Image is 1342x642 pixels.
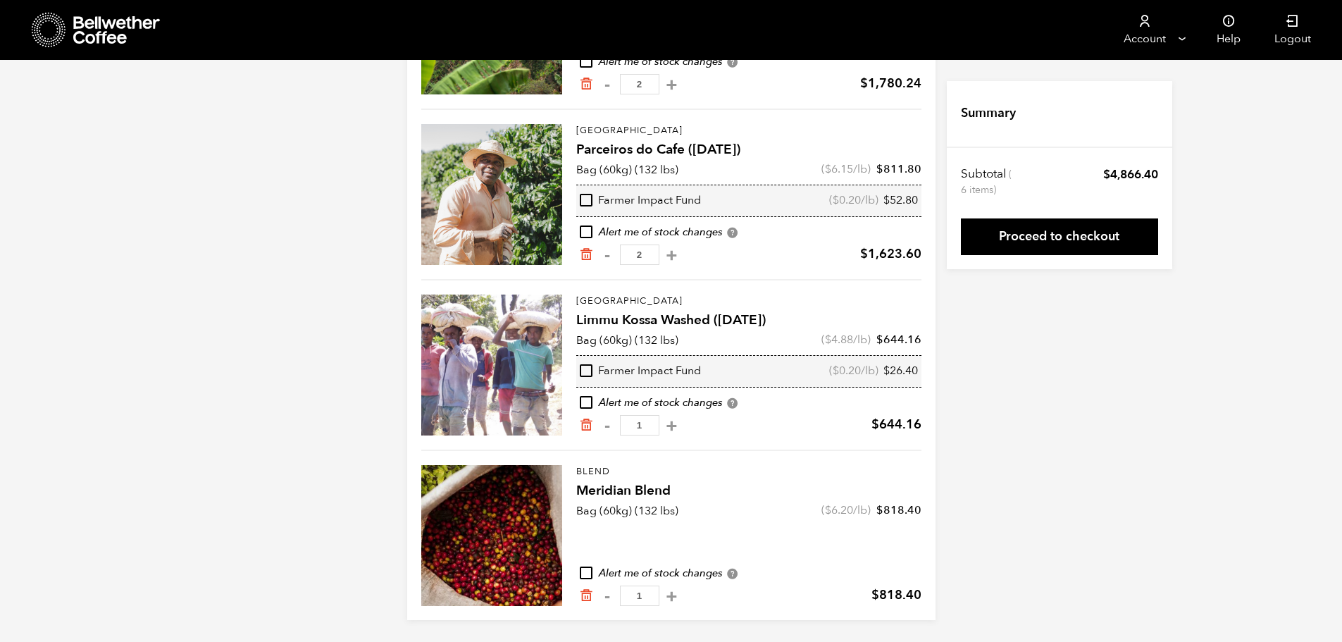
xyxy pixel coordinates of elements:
span: ( /lb) [821,332,871,347]
button: - [599,589,616,603]
bdi: 6.20 [825,502,853,518]
span: $ [883,363,890,378]
h4: Parceiros do Cafe ([DATE]) [576,140,921,160]
bdi: 4,866.40 [1103,166,1158,183]
input: Qty [620,586,659,606]
span: $ [833,363,839,378]
span: ( /lb) [821,161,871,177]
bdi: 6.15 [825,161,853,177]
span: $ [876,161,883,177]
button: + [663,589,681,603]
button: - [599,248,616,262]
bdi: 811.80 [876,161,921,177]
button: - [599,78,616,92]
div: Alert me of stock changes [576,225,921,240]
a: Proceed to checkout [961,218,1158,255]
bdi: 818.40 [876,502,921,518]
span: $ [833,192,839,208]
span: $ [883,192,890,208]
p: Bag (60kg) (132 lbs) [576,502,678,519]
bdi: 644.16 [871,416,921,433]
input: Qty [620,245,659,265]
span: $ [871,586,879,604]
div: Farmer Impact Fund [580,193,701,209]
button: + [663,419,681,433]
p: Bag (60kg) (132 lbs) [576,332,678,349]
a: Remove from cart [579,247,593,262]
span: $ [876,332,883,347]
p: [GEOGRAPHIC_DATA] [576,295,921,309]
h4: Summary [961,104,1016,123]
span: ( /lb) [821,502,871,518]
p: Blend [576,465,921,479]
span: $ [1103,166,1110,183]
div: Alert me of stock changes [576,395,921,411]
h4: Limmu Kossa Washed ([DATE]) [576,311,921,331]
div: Farmer Impact Fund [580,364,701,379]
input: Qty [620,74,659,94]
input: Qty [620,415,659,436]
bdi: 52.80 [883,192,918,208]
span: $ [825,332,831,347]
button: + [663,248,681,262]
bdi: 0.20 [833,363,861,378]
span: ( /lb) [829,193,878,209]
p: [GEOGRAPHIC_DATA] [576,124,921,138]
a: Remove from cart [579,77,593,92]
span: $ [860,245,868,263]
bdi: 26.40 [883,363,918,378]
bdi: 644.16 [876,332,921,347]
bdi: 0.20 [833,192,861,208]
span: $ [825,502,831,518]
span: $ [871,416,879,433]
bdi: 818.40 [871,586,921,604]
bdi: 4.88 [825,332,853,347]
button: + [663,78,681,92]
h4: Meridian Blend [576,481,921,501]
button: - [599,419,616,433]
a: Remove from cart [579,588,593,603]
span: $ [825,161,831,177]
bdi: 1,623.60 [860,245,921,263]
div: Alert me of stock changes [576,54,921,70]
bdi: 1,780.24 [860,75,921,92]
p: Bag (60kg) (132 lbs) [576,161,678,178]
span: $ [860,75,868,92]
span: ( /lb) [829,364,878,379]
span: $ [876,502,883,518]
div: Alert me of stock changes [576,566,921,581]
th: Subtotal [961,166,1014,197]
a: Remove from cart [579,418,593,433]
